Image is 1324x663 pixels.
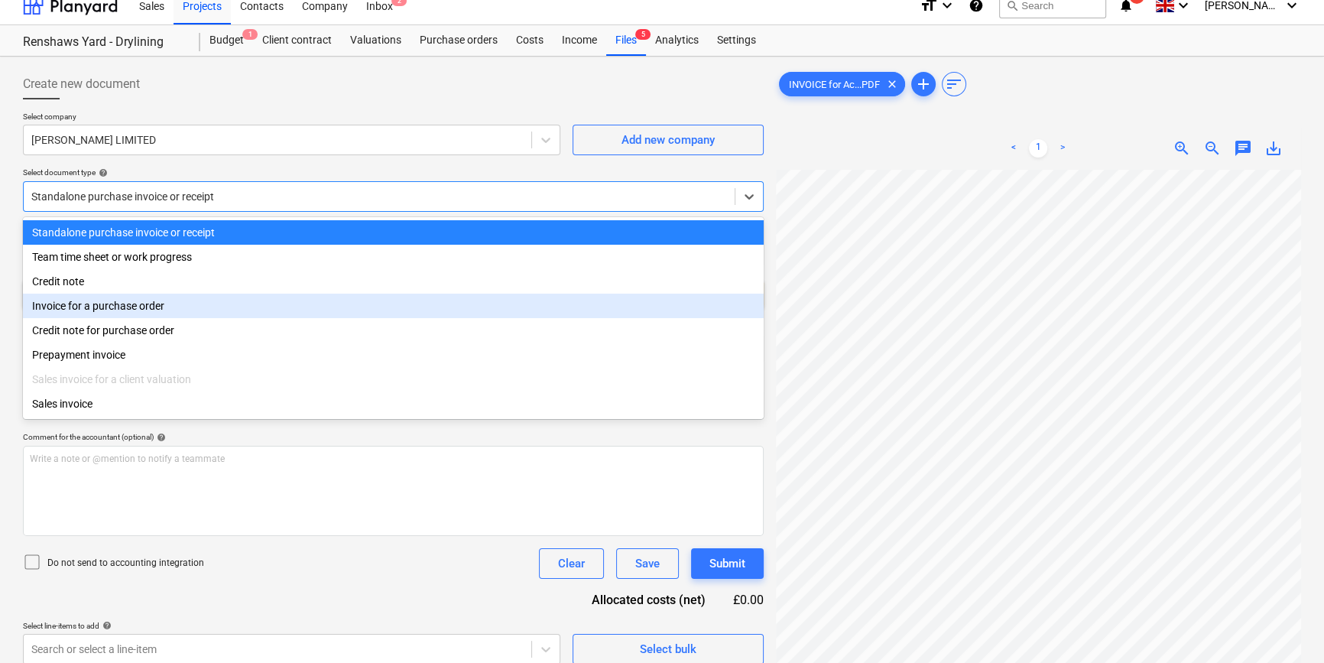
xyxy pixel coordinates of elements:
[253,25,341,56] a: Client contract
[606,25,646,56] div: Files
[99,621,112,630] span: help
[411,25,507,56] a: Purchase orders
[691,548,764,579] button: Submit
[23,167,764,177] div: Select document type
[23,294,764,318] div: Invoice for a purchase order
[883,75,901,93] span: clear
[200,25,253,56] div: Budget
[154,433,166,442] span: help
[539,548,604,579] button: Clear
[709,554,745,574] div: Submit
[1248,590,1324,663] iframe: Chat Widget
[23,269,764,294] div: Credit note
[23,112,560,125] p: Select company
[708,25,765,56] a: Settings
[616,548,679,579] button: Save
[573,125,764,155] button: Add new company
[1203,139,1222,158] span: zoom_out
[565,591,730,609] div: Allocated costs (net)
[1029,139,1047,158] a: Page 1 is your current page
[23,367,764,392] div: Sales invoice for a client valuation
[200,25,253,56] a: Budget1
[553,25,606,56] a: Income
[730,591,764,609] div: £0.00
[23,220,764,245] div: Standalone purchase invoice or receipt
[606,25,646,56] a: Files5
[1264,139,1283,158] span: save_alt
[558,554,585,574] div: Clear
[1053,139,1072,158] a: Next page
[242,29,258,40] span: 1
[635,554,660,574] div: Save
[635,29,651,40] span: 5
[780,79,889,90] span: INVOICE for Ac...PDF
[621,130,715,150] div: Add new company
[23,392,764,416] div: Sales invoice
[23,34,182,50] div: Renshaws Yard - Drylining
[23,318,764,343] div: Credit note for purchase order
[1004,139,1023,158] a: Previous page
[23,343,764,367] div: Prepayment invoice
[507,25,553,56] a: Costs
[945,75,963,93] span: sort
[914,75,933,93] span: add
[96,168,108,177] span: help
[646,25,708,56] a: Analytics
[47,557,204,570] p: Do not send to accounting integration
[23,621,560,631] div: Select line-items to add
[1234,139,1252,158] span: chat
[23,75,140,93] span: Create new document
[23,245,764,269] div: Team time sheet or work progress
[341,25,411,56] a: Valuations
[640,639,696,659] div: Select bulk
[1173,139,1191,158] span: zoom_in
[23,432,764,442] div: Comment for the accountant (optional)
[779,72,905,96] div: INVOICE for Ac...PDF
